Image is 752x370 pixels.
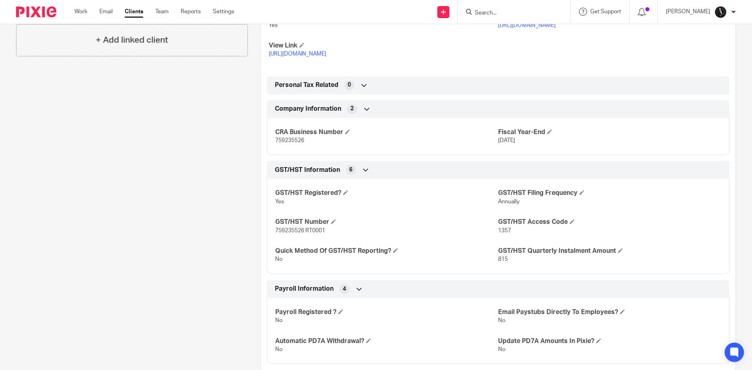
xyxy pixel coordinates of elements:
h4: GST/HST Filing Frequency [498,189,721,197]
a: Email [99,8,113,16]
span: Yes [269,23,278,28]
p: [PERSON_NAME] [666,8,710,16]
h4: Quick Method Of GST/HST Reporting? [275,247,498,255]
span: 759235526 [275,138,304,143]
span: No [275,318,282,323]
h4: GST/HST Number [275,218,498,226]
span: Company Information [275,105,341,113]
span: GST/HST Information [275,166,340,174]
span: Annually [498,199,519,205]
h4: View Link [269,41,498,50]
a: [URL][DOMAIN_NAME] [498,23,556,28]
h4: Automatic PD7A Withdrawal? [275,337,498,345]
span: 815 [498,256,508,262]
img: Pixie [16,6,56,17]
h4: Email Paystubs Directly To Employees? [498,308,721,316]
span: Payroll Information [275,285,334,293]
span: No [498,318,505,323]
h4: GST/HST Registered? [275,189,498,197]
h4: GST/HST Quarterly Instalment Amount [498,247,721,255]
span: Personal Tax Related [275,81,338,89]
span: Yes [275,199,284,205]
span: 0 [348,81,351,89]
a: Clients [125,8,143,16]
img: HardeepM.png [714,6,727,19]
a: Work [74,8,87,16]
a: Reports [181,8,201,16]
a: [URL][DOMAIN_NAME] [269,51,326,57]
a: Settings [213,8,234,16]
span: 4 [343,285,346,293]
input: Search [474,10,546,17]
h4: Update PD7A Amounts In Pixie? [498,337,721,345]
h4: Payroll Registered ? [275,308,498,316]
h4: Fiscal Year-End [498,128,721,136]
span: [DATE] [498,138,515,143]
span: Get Support [590,9,621,14]
h4: + Add linked client [96,34,168,46]
span: No [498,347,505,352]
span: 6 [349,166,352,174]
span: 2 [350,105,354,113]
h4: CRA Business Number [275,128,498,136]
a: Team [155,8,169,16]
span: No [275,256,282,262]
h4: GST/HST Access Code [498,218,721,226]
span: 1357 [498,228,511,234]
span: 759235526 RT0001 [275,228,325,234]
span: No [275,347,282,352]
